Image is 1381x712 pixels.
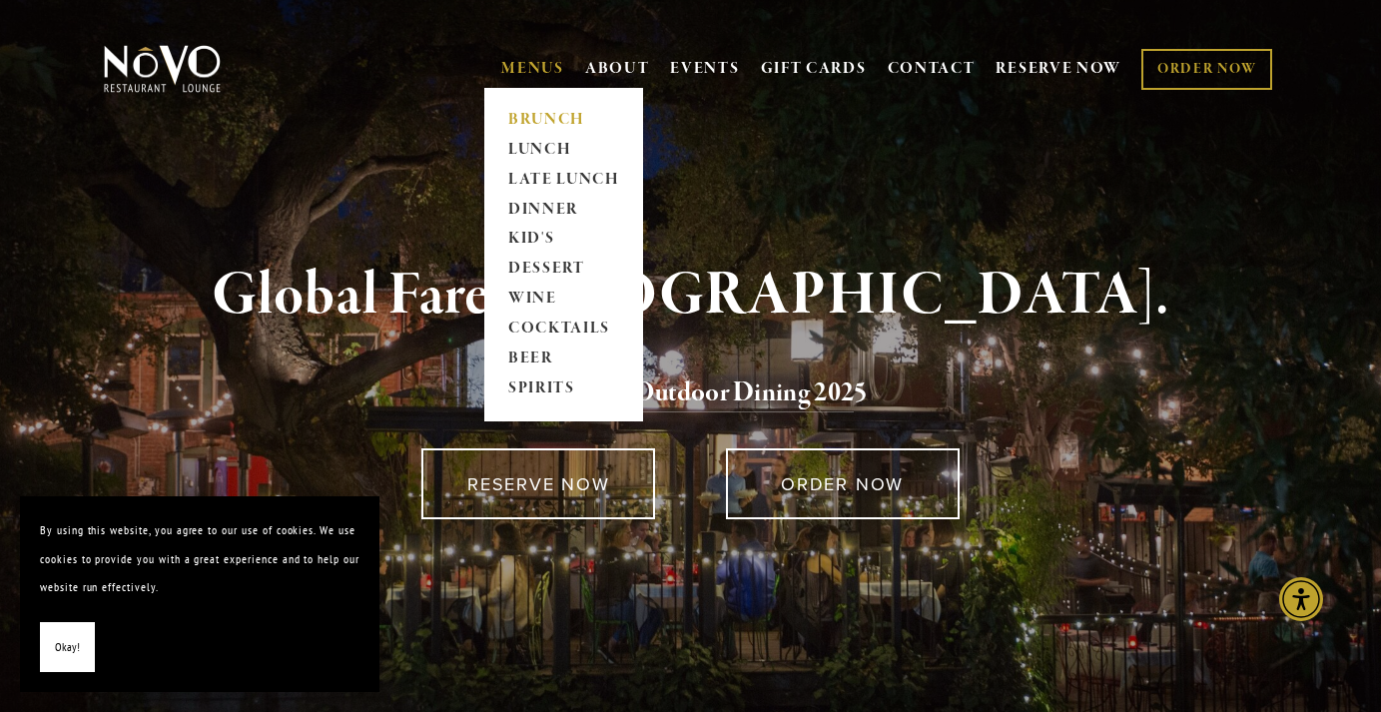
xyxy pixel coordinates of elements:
img: Novo Restaurant &amp; Lounge [100,44,225,94]
a: RESERVE NOW [421,448,655,519]
p: By using this website, you agree to our use of cookies. We use cookies to provide you with a grea... [40,516,359,602]
a: BEER [501,345,626,374]
strong: Global Fare. [GEOGRAPHIC_DATA]. [212,258,1169,334]
a: LATE LUNCH [501,165,626,195]
a: ORDER NOW [1141,49,1272,90]
button: Okay! [40,622,95,673]
div: Accessibility Menu [1279,577,1323,621]
span: Okay! [55,633,80,662]
a: GIFT CARDS [761,50,867,88]
section: Cookie banner [20,496,379,692]
a: BRUNCH [501,105,626,135]
a: DESSERT [501,255,626,285]
a: SPIRITS [501,374,626,404]
a: KID'S [501,225,626,255]
a: COCKTAILS [501,315,626,345]
a: MENUS [501,59,564,79]
a: RESERVE NOW [996,50,1121,88]
a: EVENTS [670,59,739,79]
a: ORDER NOW [726,448,960,519]
a: CONTACT [888,50,976,88]
h2: 5 [136,372,1246,414]
a: WINE [501,285,626,315]
a: Voted Best Outdoor Dining 202 [513,375,854,413]
a: LUNCH [501,135,626,165]
a: DINNER [501,195,626,225]
a: ABOUT [585,59,650,79]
